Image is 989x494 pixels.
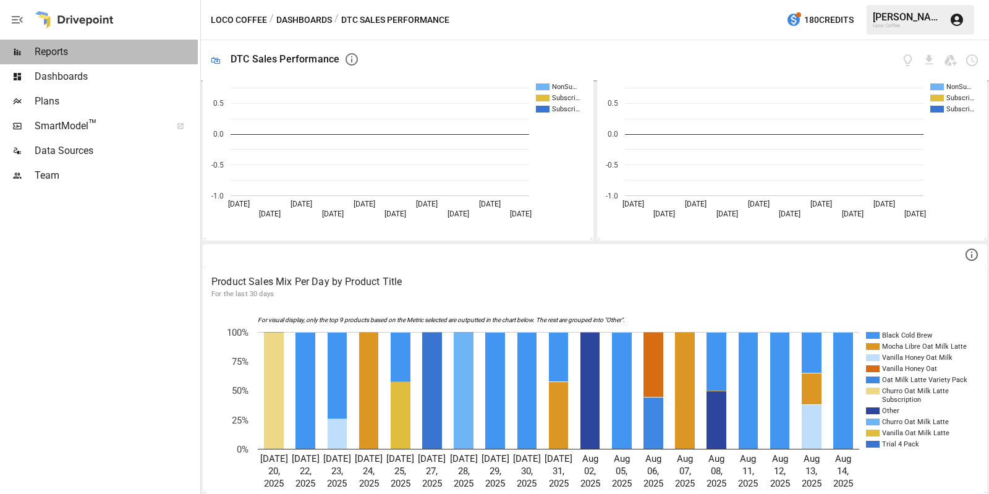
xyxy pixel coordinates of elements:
[521,466,533,477] text: 30,
[35,45,198,59] span: Reports
[810,200,832,208] text: [DATE]
[707,478,726,489] text: 2025
[804,453,820,464] text: Aug
[711,466,723,477] text: 08,
[490,466,501,477] text: 29,
[211,12,267,28] button: Loco Coffee
[391,478,410,489] text: 2025
[237,444,248,455] text: 0%
[418,453,446,464] text: [DATE]
[204,307,975,493] div: A chart.
[882,354,953,362] text: Vanilla Honey Oat Milk
[804,12,854,28] span: 180 Credits
[386,453,414,464] text: [DATE]
[232,356,248,367] text: 75%
[35,119,163,134] span: SmartModel
[416,200,438,208] text: [DATE]
[882,440,919,448] text: Trial 4 Pack
[88,117,97,132] span: ™
[327,478,347,489] text: 2025
[454,478,473,489] text: 2025
[882,429,949,437] text: Vanilla Oat Milk Latte
[622,200,643,208] text: [DATE]
[770,478,790,489] text: 2025
[772,453,788,464] text: Aug
[268,466,280,477] text: 20,
[946,105,974,113] text: Subscri…
[873,200,894,208] text: [DATE]
[213,130,224,138] text: 0.0
[882,331,933,339] text: Black Cold Brew
[363,466,375,477] text: 24,
[510,210,532,218] text: [DATE]
[231,53,339,65] div: DTC Sales Performance
[450,453,478,464] text: [DATE]
[685,200,707,208] text: [DATE]
[946,83,971,91] text: NonSu…
[552,105,580,113] text: Subscri…
[545,453,572,464] text: [DATE]
[270,12,274,28] div: /
[322,210,344,218] text: [DATE]
[479,200,501,208] text: [DATE]
[291,200,312,208] text: [DATE]
[607,130,618,138] text: 0.0
[211,161,224,169] text: -0.5
[882,343,967,351] text: Mocha Libre Oat Milk Latte
[584,466,596,477] text: 02,
[833,478,853,489] text: 2025
[738,478,758,489] text: 2025
[334,12,339,28] div: /
[605,192,618,200] text: -1.0
[882,365,937,373] text: Vanilla Honey Oat
[458,466,470,477] text: 28,
[426,466,438,477] text: 27,
[598,54,981,239] svg: A chart.
[653,210,675,218] text: [DATE]
[580,478,600,489] text: 2025
[331,466,343,477] text: 23,
[774,466,786,477] text: 12,
[802,478,821,489] text: 2025
[35,69,198,84] span: Dashboards
[355,453,383,464] text: [DATE]
[35,168,198,183] span: Team
[323,453,351,464] text: [DATE]
[747,200,769,208] text: [DATE]
[359,478,379,489] text: 2025
[805,466,817,477] text: 13,
[35,94,198,109] span: Plans
[276,12,332,28] button: Dashboards
[742,466,754,477] text: 11,
[517,478,537,489] text: 2025
[873,23,942,28] div: Loco Coffee
[354,200,375,208] text: [DATE]
[228,200,250,208] text: [DATE]
[882,376,967,384] text: Oat Milk Latte Variety Pack
[616,466,627,477] text: 05,
[448,210,469,218] text: [DATE]
[213,99,224,108] text: 0.5
[485,478,505,489] text: 2025
[607,99,618,108] text: 0.5
[841,210,863,218] text: [DATE]
[211,54,221,66] div: 🛍
[779,210,800,218] text: [DATE]
[901,53,915,67] button: View documentation
[232,415,248,426] text: 25%
[552,83,577,91] text: NonSu…
[716,210,737,218] text: [DATE]
[679,466,691,477] text: 07,
[552,72,577,80] text: NonSu…
[677,453,693,464] text: Aug
[211,192,224,200] text: -1.0
[422,478,442,489] text: 2025
[300,466,312,477] text: 22,
[605,161,618,169] text: -0.5
[645,453,661,464] text: Aug
[708,453,724,464] text: Aug
[781,9,859,32] button: 180Credits
[614,453,630,464] text: Aug
[204,54,587,239] svg: A chart.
